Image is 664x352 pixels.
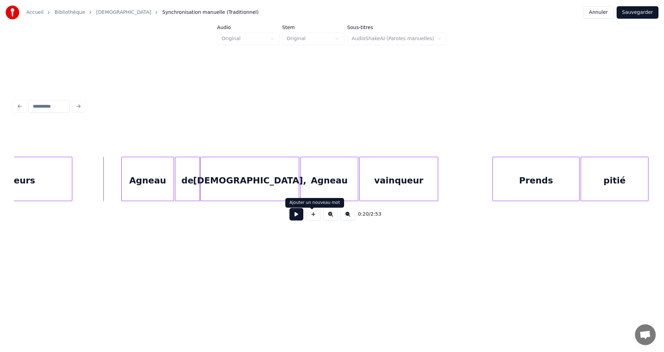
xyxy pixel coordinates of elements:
label: Stem [282,25,344,30]
a: Bibliothèque [55,9,85,16]
label: Audio [217,25,279,30]
div: Ajouter un nouveau mot [289,200,340,206]
label: Sous-titres [347,25,447,30]
button: Sauvegarder [617,6,658,19]
span: 0:20 [358,211,369,218]
div: / [358,211,375,218]
span: Synchronisation manuelle (Traditionnel) [162,9,259,16]
img: youka [6,6,19,19]
a: [DEMOGRAPHIC_DATA] [96,9,151,16]
nav: breadcrumb [26,9,259,16]
a: Accueil [26,9,44,16]
a: Ouvrir le chat [635,324,656,345]
button: Annuler [583,6,614,19]
span: 2:53 [370,211,381,218]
